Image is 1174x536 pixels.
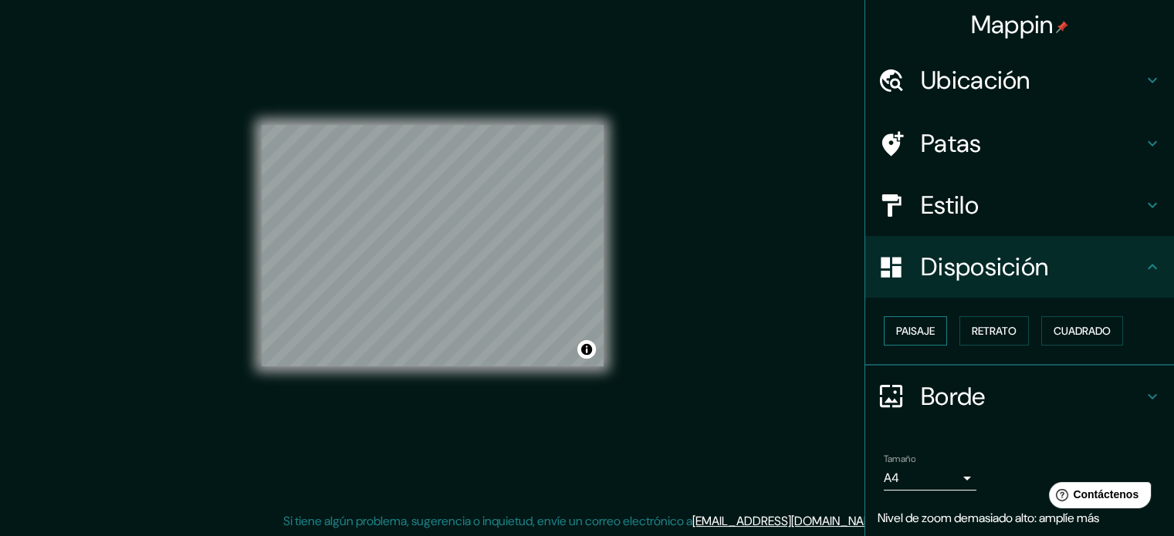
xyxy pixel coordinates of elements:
[921,64,1030,96] font: Ubicación
[921,189,979,221] font: Estilo
[1054,324,1111,338] font: Cuadrado
[1037,476,1157,519] iframe: Lanzador de widgets de ayuda
[577,340,596,359] button: Activar o desactivar atribución
[971,8,1054,41] font: Mappin
[896,324,935,338] font: Paisaje
[692,513,883,529] a: [EMAIL_ADDRESS][DOMAIN_NAME]
[959,316,1029,346] button: Retrato
[884,453,915,465] font: Tamaño
[865,174,1174,236] div: Estilo
[884,466,976,490] div: A4
[1056,21,1068,33] img: pin-icon.png
[865,49,1174,111] div: Ubicación
[262,125,604,366] canvas: Mapa
[884,316,947,346] button: Paisaje
[1041,316,1123,346] button: Cuadrado
[884,470,899,486] font: A4
[865,366,1174,427] div: Borde
[283,513,692,529] font: Si tiene algún problema, sugerencia o inquietud, envíe un correo electrónico a
[972,324,1017,338] font: Retrato
[865,113,1174,174] div: Patas
[921,251,1048,283] font: Disposición
[921,127,982,160] font: Patas
[865,236,1174,298] div: Disposición
[878,510,1099,526] font: Nivel de zoom demasiado alto: amplíe más
[921,380,986,413] font: Borde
